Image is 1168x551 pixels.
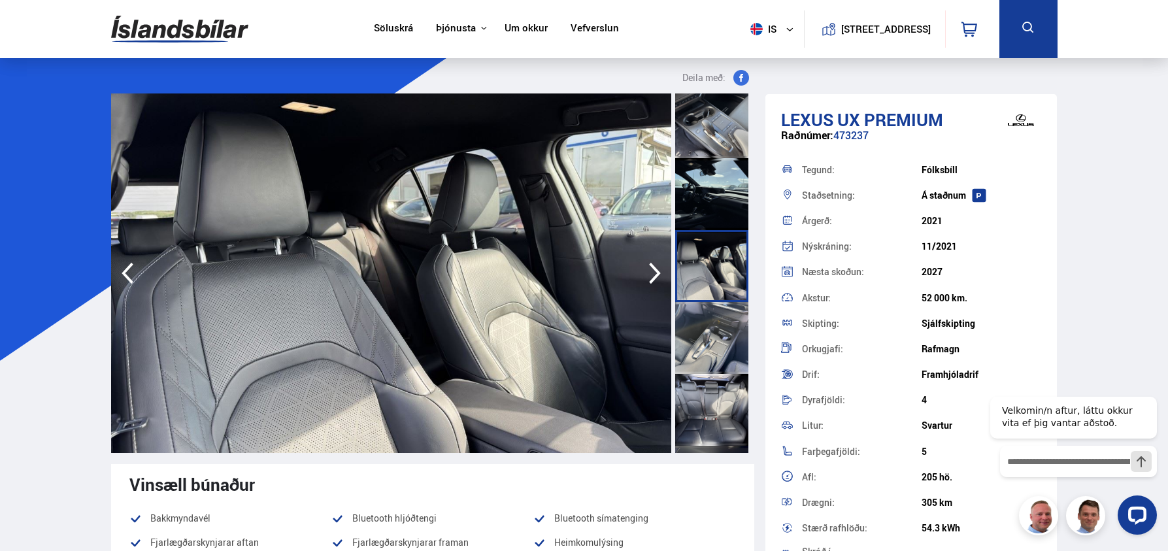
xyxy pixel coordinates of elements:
div: 11/2021 [922,241,1041,252]
li: Fjarlægðarskynjarar aftan [129,535,331,550]
img: G0Ugv5HjCgRt.svg [111,8,248,50]
span: Lexus [781,108,833,131]
div: Litur: [802,421,922,430]
img: svg+xml;base64,PHN2ZyB4bWxucz0iaHR0cDovL3d3dy53My5vcmcvMjAwMC9zdmciIHdpZHRoPSI1MTIiIGhlaWdodD0iNT... [750,23,763,35]
img: brand logo [995,101,1047,141]
li: Bluetooth símatenging [533,510,735,526]
div: Rafmagn [922,344,1041,354]
button: is [745,10,804,48]
div: Næsta skoðun: [802,267,922,276]
a: Vefverslun [571,22,619,36]
div: Framhjóladrif [922,369,1041,380]
div: 305 km [922,497,1041,508]
div: Nýskráning: [802,242,922,251]
div: 4 [922,395,1041,405]
li: Fjarlægðarskynjarar framan [331,535,533,550]
div: Afl: [802,473,922,482]
div: Vinsæll búnaður [129,475,736,494]
div: Sjálfskipting [922,318,1041,329]
div: Árgerð: [802,216,922,225]
a: [STREET_ADDRESS] [811,10,938,48]
a: Um okkur [505,22,548,36]
button: Þjónusta [436,22,476,35]
a: Söluskrá [374,22,413,36]
div: 5 [922,446,1041,457]
div: 54.3 kWh [922,523,1041,533]
button: Deila með: [677,70,754,86]
div: Drægni: [802,498,922,507]
div: Tegund: [802,165,922,175]
span: is [745,23,778,35]
div: Drif: [802,370,922,379]
div: Farþegafjöldi: [802,447,922,456]
iframe: LiveChat chat widget [980,373,1162,545]
span: Raðnúmer: [781,128,833,142]
div: Staðsetning: [802,191,922,200]
div: Á staðnum [922,190,1041,201]
li: Bluetooth hljóðtengi [331,510,533,526]
button: [STREET_ADDRESS] [846,24,926,35]
div: Fólksbíll [922,165,1041,175]
div: Svartur [922,420,1041,431]
li: Bakkmyndavél [129,510,331,526]
li: Heimkomulýsing [533,535,735,550]
div: 52 000 km. [922,293,1041,303]
div: 473237 [781,129,1042,155]
span: Deila með: [682,70,726,86]
div: 2021 [922,216,1041,226]
div: Skipting: [802,319,922,328]
div: Stærð rafhlöðu: [802,524,922,533]
div: Dyrafjöldi: [802,395,922,405]
img: 3553879.jpeg [111,93,671,453]
div: Orkugjafi: [802,344,922,354]
div: Akstur: [802,293,922,303]
div: 2027 [922,267,1041,277]
span: UX PREMIUM [837,108,943,131]
div: 205 hö. [922,472,1041,482]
